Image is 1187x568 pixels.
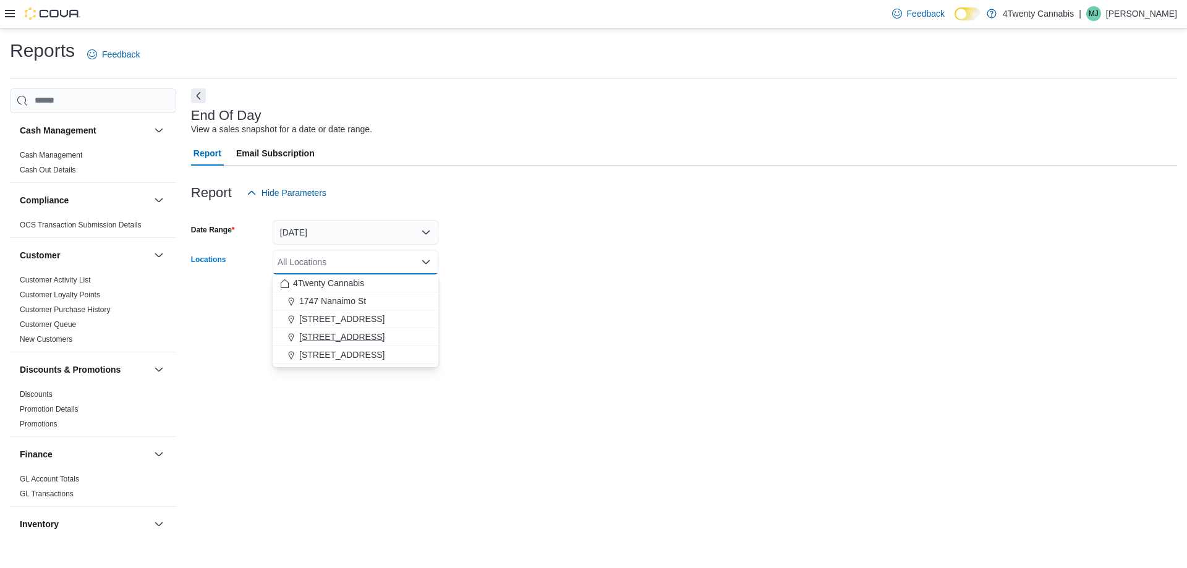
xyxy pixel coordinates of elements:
div: Customer [10,273,176,352]
button: [DATE] [273,220,438,245]
span: 1747 Nanaimo St [299,295,366,307]
button: Hide Parameters [242,180,331,205]
button: Compliance [20,194,149,206]
span: Promotion Details [20,404,79,414]
button: Finance [20,448,149,460]
a: Feedback [82,42,145,67]
button: Customer [20,249,149,261]
div: Compliance [10,218,176,237]
span: Customer Loyalty Points [20,290,100,300]
a: Customer Purchase History [20,305,111,314]
span: OCS Transaction Submission Details [20,220,142,230]
button: Discounts & Promotions [20,363,149,376]
span: [STREET_ADDRESS] [299,313,385,325]
h3: End Of Day [191,108,262,123]
a: Promotions [20,420,57,428]
input: Dark Mode [955,7,981,20]
h3: Report [191,185,232,200]
h1: Reports [10,38,75,63]
a: GL Transactions [20,490,74,498]
span: MJ [1089,6,1099,21]
button: Cash Management [151,123,166,138]
a: Customer Loyalty Points [20,290,100,299]
img: Cova [25,7,80,20]
span: Cash Management [20,150,82,160]
span: Customer Queue [20,320,76,329]
span: Promotions [20,419,57,429]
button: Discounts & Promotions [151,362,166,377]
a: Discounts [20,390,53,399]
button: [STREET_ADDRESS] [273,328,438,346]
h3: Discounts & Promotions [20,363,121,376]
button: 4Twenty Cannabis [273,274,438,292]
h3: Inventory [20,518,59,530]
a: Cash Out Details [20,166,76,174]
button: Inventory [20,518,149,530]
span: Feedback [102,48,140,61]
span: New Customers [20,334,72,344]
div: Mason John [1086,6,1101,21]
span: Cash Out Details [20,165,76,175]
button: Close list of options [421,257,431,267]
a: OCS Transaction Submission Details [20,221,142,229]
p: [PERSON_NAME] [1106,6,1177,21]
a: Customer Queue [20,320,76,329]
span: Hide Parameters [262,187,326,199]
button: Compliance [151,193,166,208]
h3: Cash Management [20,124,96,137]
button: Finance [151,447,166,462]
span: Feedback [907,7,945,20]
span: Report [194,141,221,166]
span: GL Transactions [20,489,74,499]
div: Finance [10,472,176,506]
a: Cash Management [20,151,82,159]
a: Customer Activity List [20,276,91,284]
span: Email Subscription [236,141,315,166]
h3: Compliance [20,194,69,206]
label: Locations [191,255,226,265]
a: Promotion Details [20,405,79,413]
button: [STREET_ADDRESS] [273,346,438,364]
span: Discounts [20,389,53,399]
span: GL Account Totals [20,474,79,484]
p: | [1079,6,1081,21]
a: GL Account Totals [20,475,79,483]
div: View a sales snapshot for a date or date range. [191,123,372,136]
button: Cash Management [20,124,149,137]
h3: Finance [20,448,53,460]
a: Feedback [887,1,950,26]
span: Customer Purchase History [20,305,111,315]
button: Inventory [151,517,166,532]
label: Date Range [191,225,235,235]
p: 4Twenty Cannabis [1003,6,1074,21]
span: [STREET_ADDRESS] [299,349,385,361]
button: [STREET_ADDRESS] [273,310,438,328]
div: Discounts & Promotions [10,387,176,436]
span: 4Twenty Cannabis [293,277,364,289]
a: New Customers [20,335,72,344]
button: Next [191,88,206,103]
h3: Customer [20,249,60,261]
button: Customer [151,248,166,263]
span: [STREET_ADDRESS] [299,331,385,343]
div: Cash Management [10,148,176,182]
div: Choose from the following options [273,274,438,364]
span: Customer Activity List [20,275,91,285]
button: 1747 Nanaimo St [273,292,438,310]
